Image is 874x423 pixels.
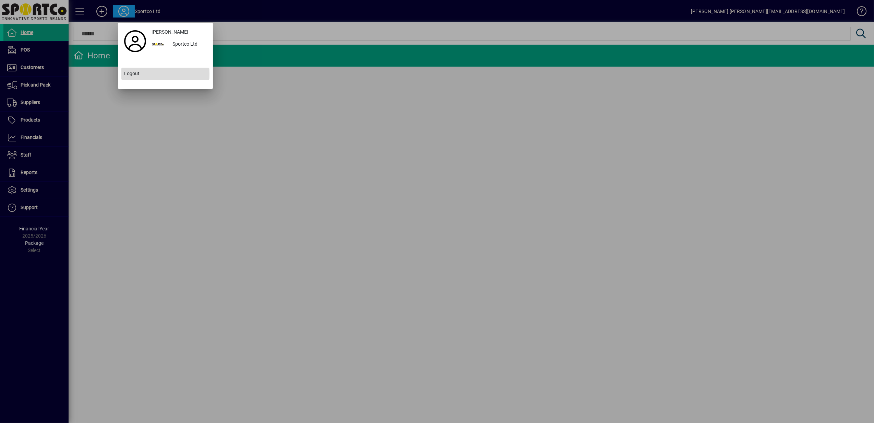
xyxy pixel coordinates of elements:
button: Sportco Ltd [149,38,209,51]
span: Logout [124,70,140,77]
div: Sportco Ltd [167,38,209,51]
a: Profile [121,35,149,47]
span: [PERSON_NAME] [152,28,188,36]
a: [PERSON_NAME] [149,26,209,38]
button: Logout [121,68,209,80]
